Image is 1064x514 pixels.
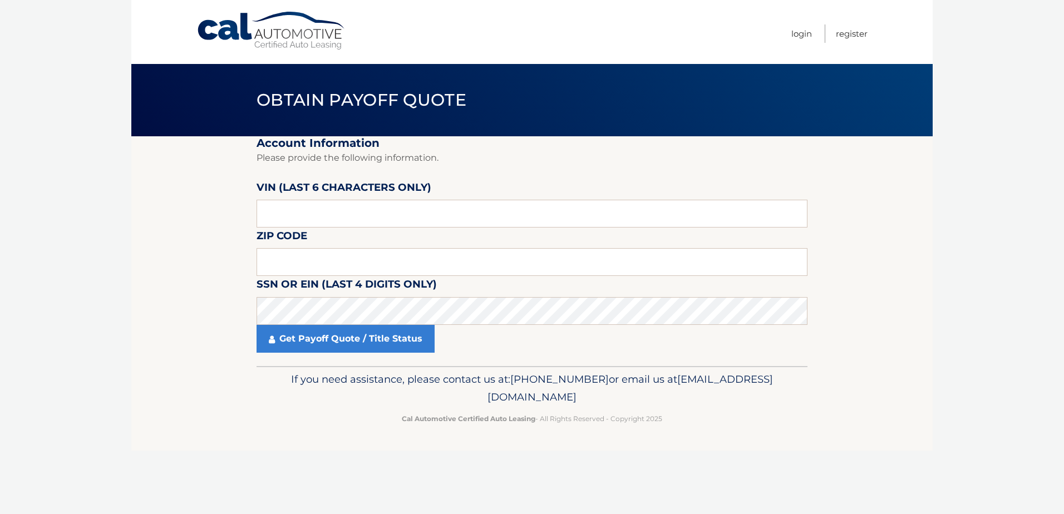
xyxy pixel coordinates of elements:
span: [PHONE_NUMBER] [510,373,609,385]
a: Register [836,24,868,43]
label: Zip Code [257,228,307,248]
p: If you need assistance, please contact us at: or email us at [264,370,800,406]
a: Cal Automotive [196,11,347,51]
label: VIN (last 6 characters only) [257,179,431,200]
a: Login [791,24,812,43]
label: SSN or EIN (last 4 digits only) [257,276,437,296]
p: Please provide the following information. [257,150,807,166]
h2: Account Information [257,136,807,150]
a: Get Payoff Quote / Title Status [257,325,435,353]
p: - All Rights Reserved - Copyright 2025 [264,413,800,424]
span: Obtain Payoff Quote [257,90,466,110]
strong: Cal Automotive Certified Auto Leasing [402,414,535,423]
